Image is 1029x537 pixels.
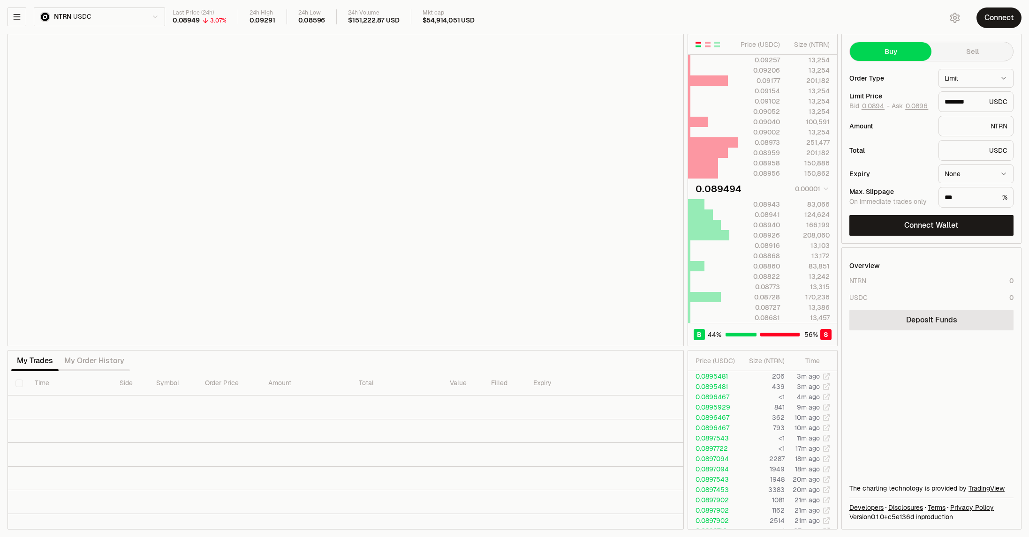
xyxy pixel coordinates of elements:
[788,127,830,137] div: 13,254
[797,403,820,411] time: 9m ago
[788,272,830,281] div: 13,242
[738,107,780,116] div: 0.09052
[11,351,59,370] button: My Trades
[739,443,785,454] td: <1
[688,526,739,536] td: 0.0898710
[739,515,785,526] td: 2514
[688,474,739,485] td: 0.0897543
[738,292,780,302] div: 0.08728
[688,495,739,505] td: 0.0897902
[738,220,780,230] div: 0.08940
[788,200,830,209] div: 83,066
[739,392,785,402] td: <1
[739,495,785,505] td: 1081
[804,330,818,339] span: 56 %
[696,182,741,195] div: 0.089494
[688,381,739,392] td: 0.0895481
[788,66,830,75] div: 13,254
[484,371,526,395] th: Filled
[788,158,830,168] div: 150,886
[797,434,820,442] time: 11m ago
[738,97,780,106] div: 0.09102
[738,200,780,209] div: 0.08943
[794,413,820,422] time: 10m ago
[794,516,820,525] time: 21m ago
[250,16,275,25] div: 0.09291
[849,503,884,512] a: Developers
[688,402,739,412] td: 0.0895929
[738,148,780,157] div: 0.08959
[688,423,739,433] td: 0.0896467
[197,371,260,395] th: Order Price
[938,187,1014,208] div: %
[795,465,820,473] time: 18m ago
[738,127,780,137] div: 0.09002
[792,183,830,194] button: 0.00001
[746,356,785,365] div: Size ( NTRN )
[788,282,830,291] div: 13,315
[351,371,442,395] th: Total
[793,475,820,484] time: 20m ago
[797,372,820,380] time: 3m ago
[849,512,1014,522] div: Version 0.1.0 + in production
[849,188,931,195] div: Max. Slippage
[348,16,399,25] div: $151,222.87 USD
[849,75,931,82] div: Order Type
[149,371,198,395] th: Symbol
[738,76,780,85] div: 0.09177
[788,76,830,85] div: 201,182
[73,13,91,21] span: USDC
[688,485,739,495] td: 0.0897453
[210,17,227,24] div: 3.07%
[688,464,739,474] td: 0.0897094
[788,107,830,116] div: 13,254
[849,102,890,111] span: Bid -
[968,484,1005,492] a: TradingView
[1009,276,1014,285] div: 0
[793,485,820,494] time: 20m ago
[696,356,738,365] div: Price ( USDC )
[739,433,785,443] td: <1
[348,9,399,16] div: 24h Volume
[298,9,325,16] div: 24h Low
[849,276,866,285] div: NTRN
[423,9,475,16] div: Mkt cap
[739,371,785,381] td: 206
[849,484,1014,493] div: The charting technology is provided by
[788,261,830,271] div: 83,851
[788,138,830,147] div: 251,477
[931,42,1013,61] button: Sell
[788,86,830,96] div: 13,254
[788,97,830,106] div: 13,254
[173,9,227,16] div: Last Price (24h)
[861,102,885,110] button: 0.0894
[688,412,739,423] td: 0.0896467
[849,93,931,99] div: Limit Price
[938,140,1014,161] div: USDC
[738,303,780,312] div: 0.08727
[697,330,702,339] span: B
[738,282,780,291] div: 0.08773
[938,116,1014,136] div: NTRN
[849,293,868,302] div: USDC
[688,454,739,464] td: 0.0897094
[738,55,780,65] div: 0.09257
[788,55,830,65] div: 13,254
[976,7,1021,28] button: Connect
[688,505,739,515] td: 0.0897902
[739,485,785,495] td: 3383
[708,330,721,339] span: 44 %
[788,117,830,127] div: 100,591
[849,198,931,206] div: On immediate trades only
[938,69,1014,88] button: Limit
[797,393,820,401] time: 4m ago
[739,402,785,412] td: 841
[788,210,830,219] div: 124,624
[905,102,929,110] button: 0.0896
[938,91,1014,112] div: USDC
[738,117,780,127] div: 0.09040
[788,303,830,312] div: 13,386
[849,123,931,129] div: Amount
[112,371,148,395] th: Side
[739,454,785,464] td: 2287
